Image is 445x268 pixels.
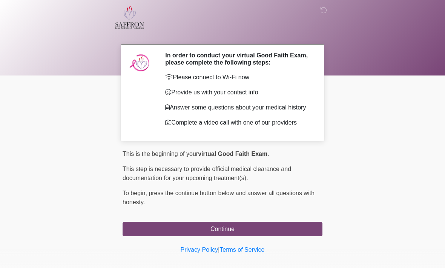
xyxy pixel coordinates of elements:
span: This step is necessary to provide official medical clearance and documentation for your upcoming ... [123,166,291,181]
p: Complete a video call with one of our providers [165,118,311,127]
p: Please connect to Wi-Fi now [165,73,311,82]
span: . [267,151,269,157]
span: To begin, [123,190,149,196]
p: Answer some questions about your medical history [165,103,311,112]
span: This is the beginning of your [123,151,198,157]
h2: In order to conduct your virtual Good Faith Exam, please complete the following steps: [165,52,311,66]
img: Agent Avatar [128,52,151,74]
span: press the continue button below and answer all questions with honesty. [123,190,315,205]
a: Terms of Service [219,246,264,253]
a: | [218,246,219,253]
a: Privacy Policy [181,246,218,253]
img: Saffron Laser Aesthetics and Medical Spa Logo [115,6,144,29]
button: Continue [123,222,322,236]
p: Provide us with your contact info [165,88,311,97]
strong: virtual Good Faith Exam [198,151,267,157]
